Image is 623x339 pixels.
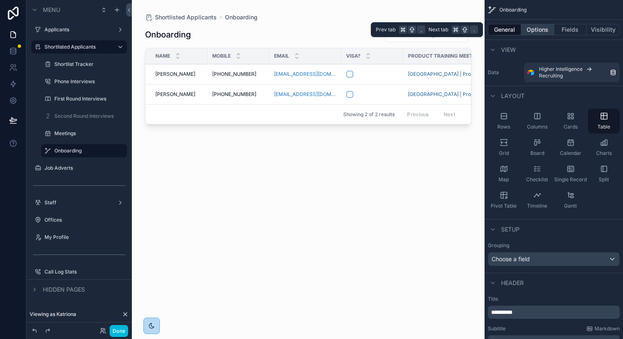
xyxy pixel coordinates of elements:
[595,325,620,332] span: Markdown
[555,161,586,186] button: Single Record
[499,7,527,13] span: Onboarding
[527,203,547,209] span: Timeline
[501,92,525,100] span: Layout
[488,252,620,266] button: Choose a field
[597,124,610,130] span: Table
[44,269,122,275] label: Call Log Stats
[501,46,516,54] span: View
[539,66,583,72] span: Higher Intelligence
[488,242,509,249] label: Grouping
[588,135,620,160] button: Charts
[497,124,510,130] span: Rows
[110,325,128,337] button: Done
[587,24,620,35] button: Visibility
[212,53,231,59] span: Mobile
[54,96,122,102] label: First Round Interviews
[564,124,578,130] span: Cards
[54,61,122,68] label: Shortlist Tracker
[501,279,524,287] span: Header
[30,311,76,318] span: Viewing as Katriona
[526,176,548,183] span: Checklist
[488,325,506,332] label: Subtitle
[44,234,122,241] label: My Profile
[501,225,520,234] span: Setup
[488,306,620,319] div: scrollable content
[44,26,110,33] label: Applicants
[54,78,122,85] label: Phone Interviews
[488,24,521,35] button: General
[155,53,170,59] span: Name
[521,161,553,186] button: Checklist
[527,124,548,130] span: Columns
[560,150,581,157] span: Calendar
[492,255,530,262] span: Choose a field
[588,161,620,186] button: Split
[43,6,60,14] span: Menu
[521,24,554,35] button: Options
[44,44,110,50] label: Shortlisted Applicants
[564,203,577,209] span: Gantt
[44,199,110,206] label: Staff
[44,165,122,171] label: Job Adverts
[488,69,521,76] label: Data
[586,325,620,332] a: Markdown
[429,26,448,33] span: Next tab
[555,135,586,160] button: Calendar
[554,24,587,35] button: Fields
[521,109,553,133] button: Columns
[527,69,534,76] img: Airtable Logo
[530,150,544,157] span: Board
[521,188,553,213] button: Timeline
[346,53,361,59] span: Visa?
[596,150,612,157] span: Charts
[376,26,396,33] span: Prev tab
[488,296,620,302] label: Title
[555,109,586,133] button: Cards
[274,53,289,59] span: Email
[343,111,395,118] span: Showing 2 of 2 results
[54,147,122,154] label: Onboarding
[44,217,122,223] label: Offices
[588,109,620,133] button: Table
[488,109,520,133] button: Rows
[488,188,520,213] button: Pivot Table
[471,26,477,33] span: .
[499,176,509,183] span: Map
[408,53,485,59] span: Product Training Meetings
[54,130,122,137] label: Meetings
[524,63,620,82] a: Higher IntelligenceRecruiting
[418,26,424,33] span: ,
[499,150,509,157] span: Grid
[554,176,587,183] span: Single Record
[539,72,563,79] span: Recruiting
[488,161,520,186] button: Map
[54,113,122,119] label: Second Round Interviews
[555,188,586,213] button: Gantt
[599,176,609,183] span: Split
[488,135,520,160] button: Grid
[521,135,553,160] button: Board
[491,203,517,209] span: Pivot Table
[43,285,85,294] span: Hidden pages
